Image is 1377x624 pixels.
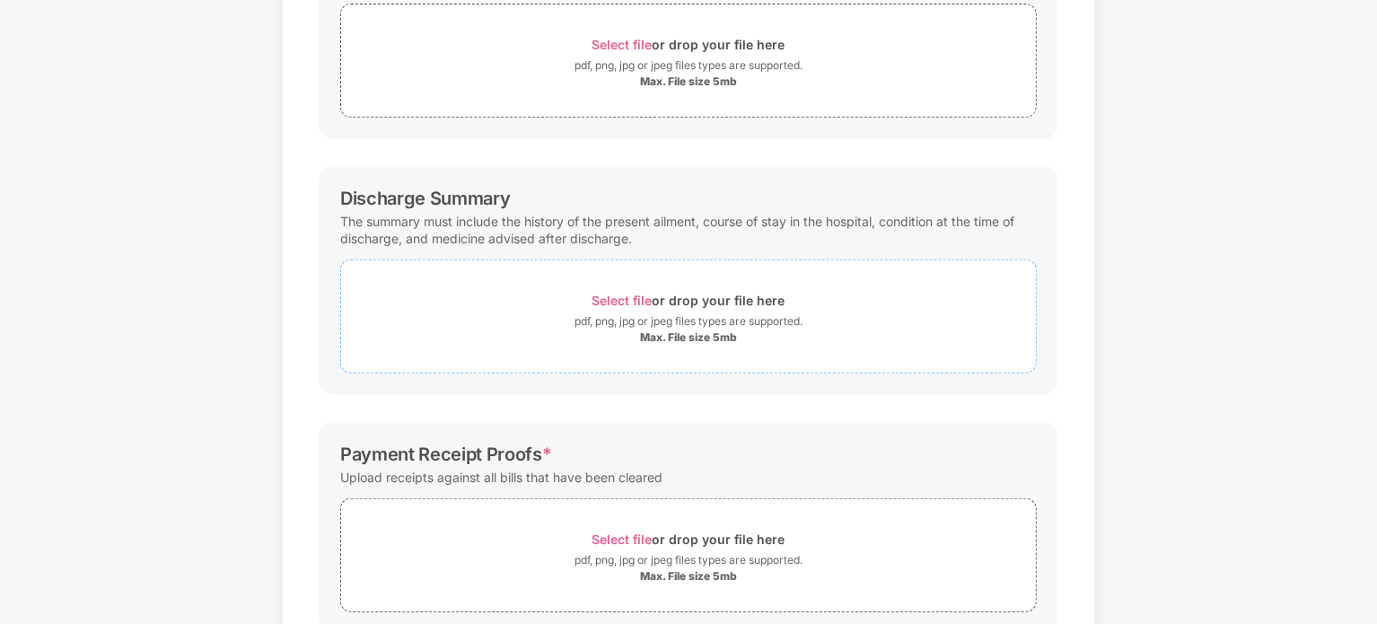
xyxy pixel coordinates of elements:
div: or drop your file here [592,527,785,551]
div: or drop your file here [592,32,785,57]
div: pdf, png, jpg or jpeg files types are supported. [574,551,803,569]
div: Max. File size 5mb [640,569,737,584]
div: pdf, png, jpg or jpeg files types are supported. [574,57,803,75]
div: The summary must include the history of the present ailment, course of stay in the hospital, cond... [340,209,1037,250]
span: Select fileor drop your file herepdf, png, jpg or jpeg files types are supported.Max. File size 5mb [341,274,1036,359]
span: Select file [592,37,653,52]
span: Select file [592,532,653,547]
span: Select file [592,293,653,308]
div: Max. File size 5mb [640,330,737,345]
div: Max. File size 5mb [640,75,737,89]
div: pdf, png, jpg or jpeg files types are supported. [574,312,803,330]
div: Discharge Summary [340,188,511,209]
div: Payment Receipt Proofs [340,444,552,465]
span: Select fileor drop your file herepdf, png, jpg or jpeg files types are supported.Max. File size 5mb [341,18,1036,103]
span: Select fileor drop your file herepdf, png, jpg or jpeg files types are supported.Max. File size 5mb [341,513,1036,598]
div: Upload receipts against all bills that have been cleared [340,465,662,489]
div: or drop your file here [592,288,785,312]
